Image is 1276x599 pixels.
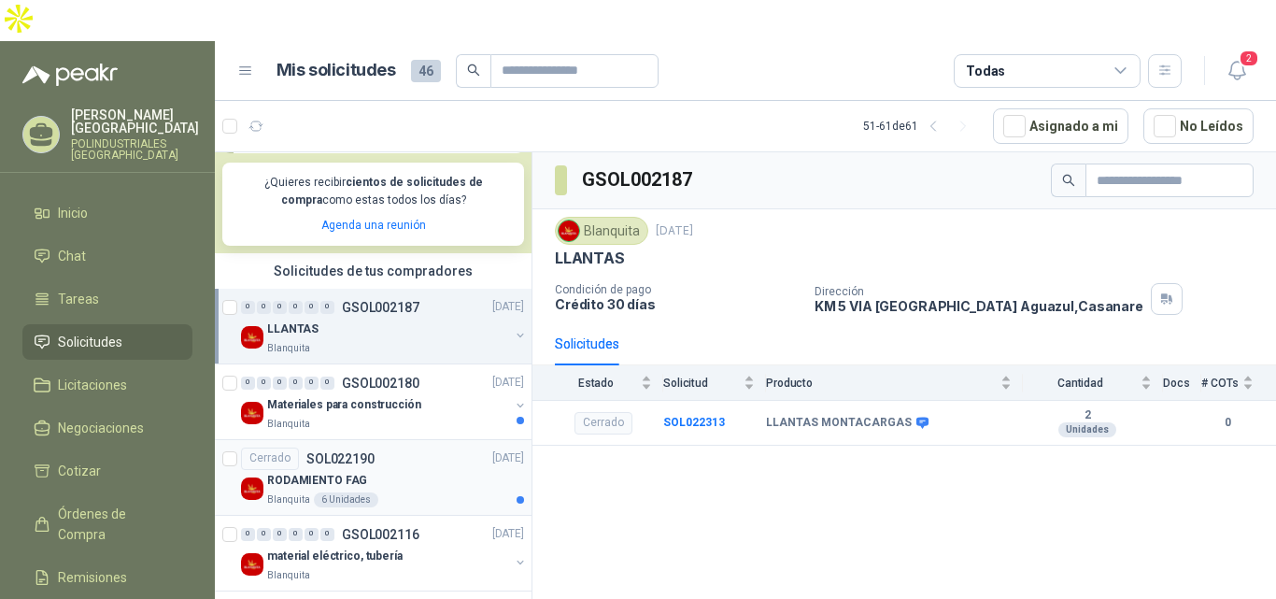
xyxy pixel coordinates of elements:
[663,416,725,429] a: SOL022313
[241,528,255,541] div: 0
[492,449,524,467] p: [DATE]
[663,365,766,400] th: Solicitud
[582,165,695,194] h3: GSOL002187
[663,377,740,390] span: Solicitud
[574,412,632,435] div: Cerrado
[1062,174,1075,187] span: search
[766,377,997,390] span: Producto
[58,504,175,545] span: Órdenes de Compra
[1143,108,1254,144] button: No Leídos
[241,326,263,349] img: Company Logo
[58,567,127,588] span: Remisiones
[1023,365,1163,400] th: Cantidad
[257,528,271,541] div: 0
[276,57,396,84] h1: Mis solicitudes
[559,221,579,241] img: Company Logo
[241,377,255,390] div: 0
[267,568,310,583] p: Blanquita
[766,365,1023,400] th: Producto
[411,60,441,82] span: 46
[656,222,693,240] p: [DATE]
[22,64,118,86] img: Logo peakr
[22,367,192,403] a: Licitaciones
[492,374,524,392] p: [DATE]
[555,283,800,296] p: Condición de pago
[241,372,528,432] a: 0 0 0 0 0 0 GSOL002180[DATE] Company LogoMateriales para construcciónBlanquita
[1023,377,1137,390] span: Cantidad
[234,174,513,209] p: ¿Quieres recibir como estas todos los días?
[241,478,263,500] img: Company Logo
[555,249,625,268] p: LLANTAS
[241,523,528,583] a: 0 0 0 0 0 0 GSOL002116[DATE] Company Logomaterial eléctrico, tuberíaBlanquita
[1201,377,1239,390] span: # COTs
[1201,365,1276,400] th: # COTs
[58,246,86,266] span: Chat
[58,418,144,438] span: Negociaciones
[241,448,299,470] div: Cerrado
[1201,414,1254,432] b: 0
[305,301,319,314] div: 0
[966,61,1005,81] div: Todas
[289,377,303,390] div: 0
[215,253,532,289] div: Solicitudes de tus compradores
[863,111,978,141] div: 51 - 61 de 61
[815,298,1143,314] p: KM 5 VIA [GEOGRAPHIC_DATA] Aguazul , Casanare
[555,377,637,390] span: Estado
[815,285,1143,298] p: Dirección
[320,528,334,541] div: 0
[1023,408,1152,423] b: 2
[320,377,334,390] div: 0
[273,301,287,314] div: 0
[492,298,524,316] p: [DATE]
[22,324,192,360] a: Solicitudes
[22,281,192,317] a: Tareas
[267,472,367,490] p: RODAMIENTO FAG
[766,416,912,431] b: LLANTAS MONTACARGAS
[321,219,426,232] a: Agenda una reunión
[342,528,419,541] p: GSOL002116
[22,560,192,595] a: Remisiones
[342,301,419,314] p: GSOL002187
[22,496,192,552] a: Órdenes de Compra
[305,528,319,541] div: 0
[267,548,403,565] p: material eléctrico, tubería
[267,341,310,356] p: Blanquita
[267,321,319,338] p: LLANTAS
[555,217,648,245] div: Blanquita
[267,492,310,507] p: Blanquita
[1058,422,1116,437] div: Unidades
[273,528,287,541] div: 0
[257,301,271,314] div: 0
[555,334,619,354] div: Solicitudes
[58,203,88,223] span: Inicio
[555,296,800,312] p: Crédito 30 días
[1163,365,1201,400] th: Docs
[467,64,480,77] span: search
[289,301,303,314] div: 0
[267,417,310,432] p: Blanquita
[281,176,483,207] b: cientos de solicitudes de compra
[241,296,528,356] a: 0 0 0 0 0 0 GSOL002187[DATE] Company LogoLLANTASBlanquita
[532,365,663,400] th: Estado
[215,440,532,516] a: CerradoSOL022190[DATE] Company LogoRODAMIENTO FAGBlanquita6 Unidades
[1239,50,1259,67] span: 2
[306,452,375,465] p: SOL022190
[320,301,334,314] div: 0
[241,402,263,424] img: Company Logo
[71,138,199,161] p: POLINDUSTRIALES [GEOGRAPHIC_DATA]
[993,108,1128,144] button: Asignado a mi
[289,528,303,541] div: 0
[1220,54,1254,88] button: 2
[22,453,192,489] a: Cotizar
[492,525,524,543] p: [DATE]
[58,332,122,352] span: Solicitudes
[58,375,127,395] span: Licitaciones
[58,461,101,481] span: Cotizar
[257,377,271,390] div: 0
[22,410,192,446] a: Negociaciones
[342,377,419,390] p: GSOL002180
[22,195,192,231] a: Inicio
[305,377,319,390] div: 0
[241,553,263,576] img: Company Logo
